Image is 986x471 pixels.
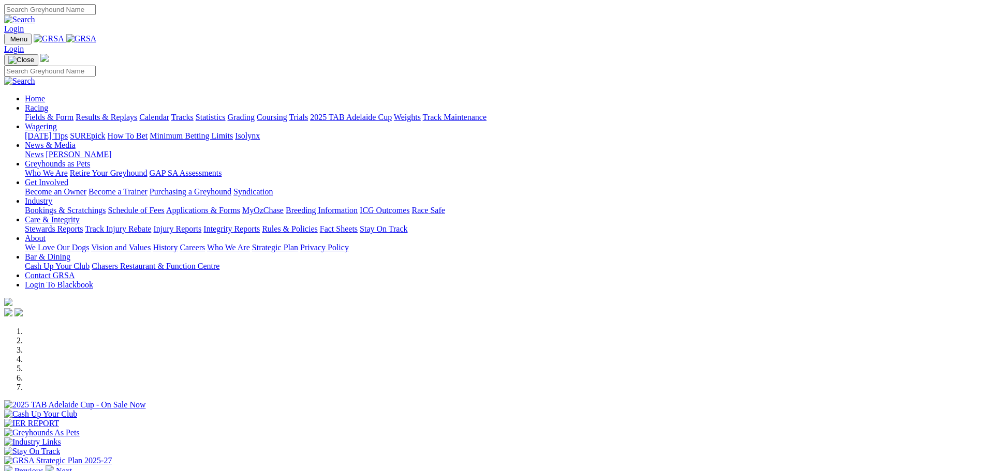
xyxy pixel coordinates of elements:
div: Greyhounds as Pets [25,169,982,178]
div: Wagering [25,131,982,141]
div: Bar & Dining [25,262,982,271]
a: Track Injury Rebate [85,224,151,233]
a: Race Safe [411,206,445,215]
a: Schedule of Fees [108,206,164,215]
a: Breeding Information [286,206,358,215]
a: Home [25,94,45,103]
a: Industry [25,196,52,205]
a: Contact GRSA [25,271,75,280]
a: [PERSON_NAME] [46,150,111,159]
a: Tracks [171,113,194,121]
a: Calendar [139,113,169,121]
a: Chasers Restaurant & Function Centre [92,262,219,270]
input: Search [4,4,96,15]
a: Statistics [196,113,226,121]
img: twitter.svg [14,308,23,316]
a: Cash Up Your Club [25,262,90,270]
a: News [25,150,43,159]
img: Industry Links [4,437,61,447]
a: Care & Integrity [25,215,80,224]
img: facebook.svg [4,308,12,316]
a: Greyhounds as Pets [25,159,90,168]
div: Racing [25,113,982,122]
a: About [25,234,46,242]
a: Login [4,24,24,33]
button: Toggle navigation [4,34,32,44]
img: Close [8,56,34,64]
a: MyOzChase [242,206,284,215]
a: News & Media [25,141,76,149]
div: Get Involved [25,187,982,196]
div: Industry [25,206,982,215]
a: Results & Replays [76,113,137,121]
a: Wagering [25,122,57,131]
a: Racing [25,103,48,112]
a: Strategic Plan [252,243,298,252]
div: About [25,243,982,252]
a: Isolynx [235,131,260,140]
a: Login [4,44,24,53]
a: Integrity Reports [203,224,260,233]
a: Privacy Policy [300,243,349,252]
a: Injury Reports [153,224,201,233]
img: Stay On Track [4,447,60,456]
a: Bar & Dining [25,252,70,261]
img: GRSA [34,34,64,43]
a: Track Maintenance [423,113,487,121]
a: History [153,243,178,252]
img: 2025 TAB Adelaide Cup - On Sale Now [4,400,146,409]
a: SUREpick [70,131,105,140]
a: Become an Owner [25,187,86,196]
a: Become a Trainer [89,187,148,196]
img: GRSA [66,34,97,43]
img: Search [4,15,35,24]
a: Who We Are [25,169,68,177]
a: Who We Are [207,243,250,252]
a: Vision and Values [91,243,151,252]
a: Fields & Form [25,113,73,121]
div: Care & Integrity [25,224,982,234]
a: Stay On Track [360,224,407,233]
img: logo-grsa-white.png [40,54,49,62]
img: IER REPORT [4,419,59,428]
a: ICG Outcomes [360,206,409,215]
img: logo-grsa-white.png [4,298,12,306]
img: Search [4,77,35,86]
a: Bookings & Scratchings [25,206,106,215]
a: Fact Sheets [320,224,358,233]
a: Coursing [257,113,287,121]
a: Applications & Forms [166,206,240,215]
img: Cash Up Your Club [4,409,77,419]
a: Retire Your Greyhound [70,169,148,177]
a: Stewards Reports [25,224,83,233]
img: GRSA Strategic Plan 2025-27 [4,456,112,465]
a: Purchasing a Greyhound [150,187,231,196]
a: GAP SA Assessments [150,169,222,177]
a: Grading [228,113,255,121]
button: Toggle navigation [4,54,38,66]
a: Login To Blackbook [25,280,93,289]
a: Weights [394,113,421,121]
a: 2025 TAB Adelaide Cup [310,113,392,121]
a: Minimum Betting Limits [150,131,233,140]
img: Greyhounds As Pets [4,428,80,437]
a: Syndication [233,187,273,196]
a: Rules & Policies [262,224,318,233]
a: [DATE] Tips [25,131,68,140]
a: Careers [180,243,205,252]
a: We Love Our Dogs [25,243,89,252]
span: Menu [10,35,27,43]
a: How To Bet [108,131,148,140]
div: News & Media [25,150,982,159]
a: Trials [289,113,308,121]
input: Search [4,66,96,77]
a: Get Involved [25,178,68,187]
